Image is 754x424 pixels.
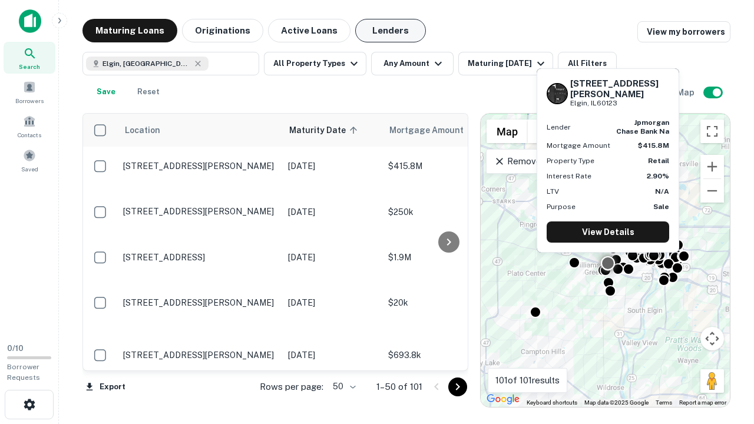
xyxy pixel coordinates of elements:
[102,58,191,69] span: Elgin, [GEOGRAPHIC_DATA], [GEOGRAPHIC_DATA]
[87,80,125,104] button: Save your search to get updates of matches that match your search criteria.
[570,98,669,109] p: Elgin, IL60123
[700,155,724,178] button: Zoom in
[388,296,506,309] p: $20k
[655,187,669,196] strong: N/A
[616,118,669,135] strong: jpmorgan chase bank na
[130,80,167,104] button: Reset
[21,164,38,174] span: Saved
[484,392,522,407] img: Google
[700,179,724,203] button: Zoom out
[4,76,55,108] a: Borrowers
[527,399,577,407] button: Keyboard shortcuts
[547,140,610,151] p: Mortgage Amount
[638,141,669,150] strong: $415.8M
[282,114,382,147] th: Maturity Date
[4,42,55,74] a: Search
[495,373,560,387] p: 101 of 101 results
[288,160,376,173] p: [DATE]
[124,123,160,137] span: Location
[264,52,366,75] button: All Property Types
[695,330,754,386] iframe: Chat Widget
[700,120,724,143] button: Toggle fullscreen view
[389,123,479,137] span: Mortgage Amount
[647,172,669,180] strong: 2.90%
[355,19,426,42] button: Lenders
[679,399,726,406] a: Report a map error
[82,378,128,396] button: Export
[19,62,40,71] span: Search
[547,186,559,197] p: LTV
[528,120,586,143] button: Show satellite imagery
[328,378,358,395] div: 50
[268,19,350,42] button: Active Loans
[547,221,669,243] a: View Details
[7,363,40,382] span: Borrower Requests
[458,52,553,75] button: Maturing [DATE]
[4,144,55,176] a: Saved
[382,114,512,147] th: Mortgage Amount
[653,203,669,211] strong: Sale
[547,201,576,212] p: Purpose
[123,161,276,171] p: [STREET_ADDRESS][PERSON_NAME]
[123,206,276,217] p: [STREET_ADDRESS][PERSON_NAME]
[648,157,669,165] strong: Retail
[637,21,730,42] a: View my borrowers
[289,123,361,137] span: Maturity Date
[388,206,506,218] p: $250k
[484,392,522,407] a: Open this area in Google Maps (opens a new window)
[388,349,506,362] p: $693.8k
[288,349,376,362] p: [DATE]
[547,122,571,132] p: Lender
[494,154,581,168] p: Remove Boundary
[123,252,276,263] p: [STREET_ADDRESS]
[558,52,617,75] button: All Filters
[584,399,649,406] span: Map data ©2025 Google
[656,399,672,406] a: Terms (opens in new tab)
[570,78,669,100] h6: [STREET_ADDRESS][PERSON_NAME]
[288,251,376,264] p: [DATE]
[4,110,55,142] a: Contacts
[547,171,591,181] p: Interest Rate
[18,130,41,140] span: Contacts
[547,155,594,166] p: Property Type
[487,120,528,143] button: Show street map
[388,251,506,264] p: $1.9M
[288,296,376,309] p: [DATE]
[371,52,454,75] button: Any Amount
[260,380,323,394] p: Rows per page:
[376,380,422,394] p: 1–50 of 101
[123,350,276,360] p: [STREET_ADDRESS][PERSON_NAME]
[182,19,263,42] button: Originations
[7,344,24,353] span: 0 / 10
[19,9,41,33] img: capitalize-icon.png
[700,327,724,350] button: Map camera controls
[481,114,730,407] div: 0 0
[468,57,548,71] div: Maturing [DATE]
[388,160,506,173] p: $415.8M
[123,297,276,308] p: [STREET_ADDRESS][PERSON_NAME]
[288,206,376,218] p: [DATE]
[117,114,282,147] th: Location
[15,96,44,105] span: Borrowers
[448,377,467,396] button: Go to next page
[82,19,177,42] button: Maturing Loans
